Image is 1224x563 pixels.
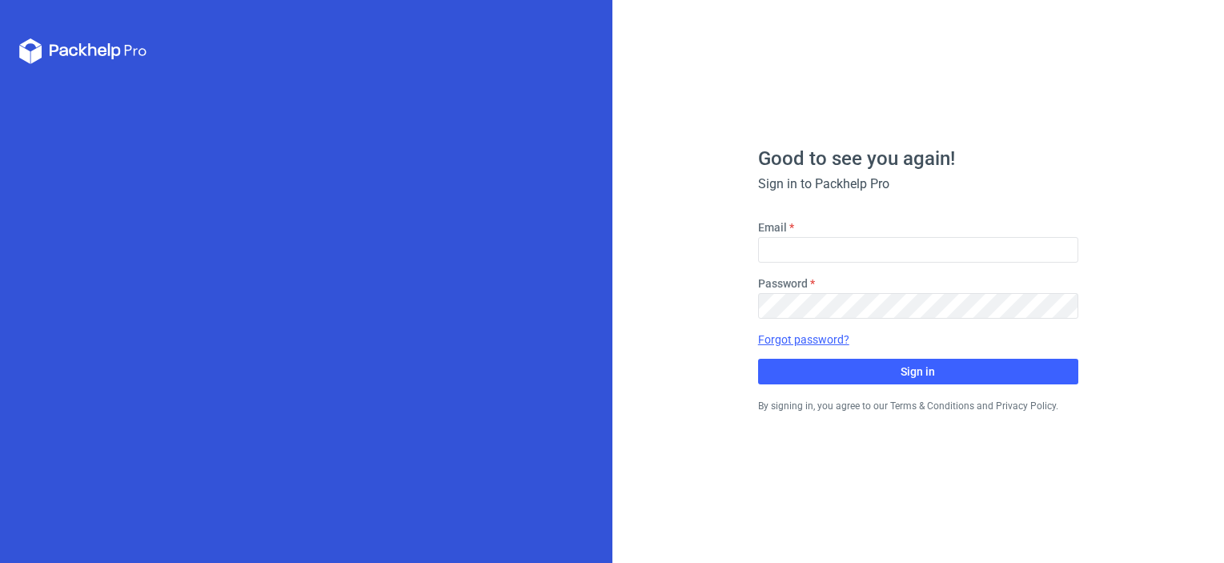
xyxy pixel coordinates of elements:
[758,175,1078,194] div: Sign in to Packhelp Pro
[758,275,808,292] label: Password
[19,38,147,64] svg: Packhelp Pro
[758,149,1078,168] h1: Good to see you again!
[758,332,849,348] a: Forgot password?
[758,400,1058,412] small: By signing in, you agree to our Terms & Conditions and Privacy Policy.
[758,359,1078,384] button: Sign in
[901,366,935,377] span: Sign in
[758,219,787,235] label: Email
